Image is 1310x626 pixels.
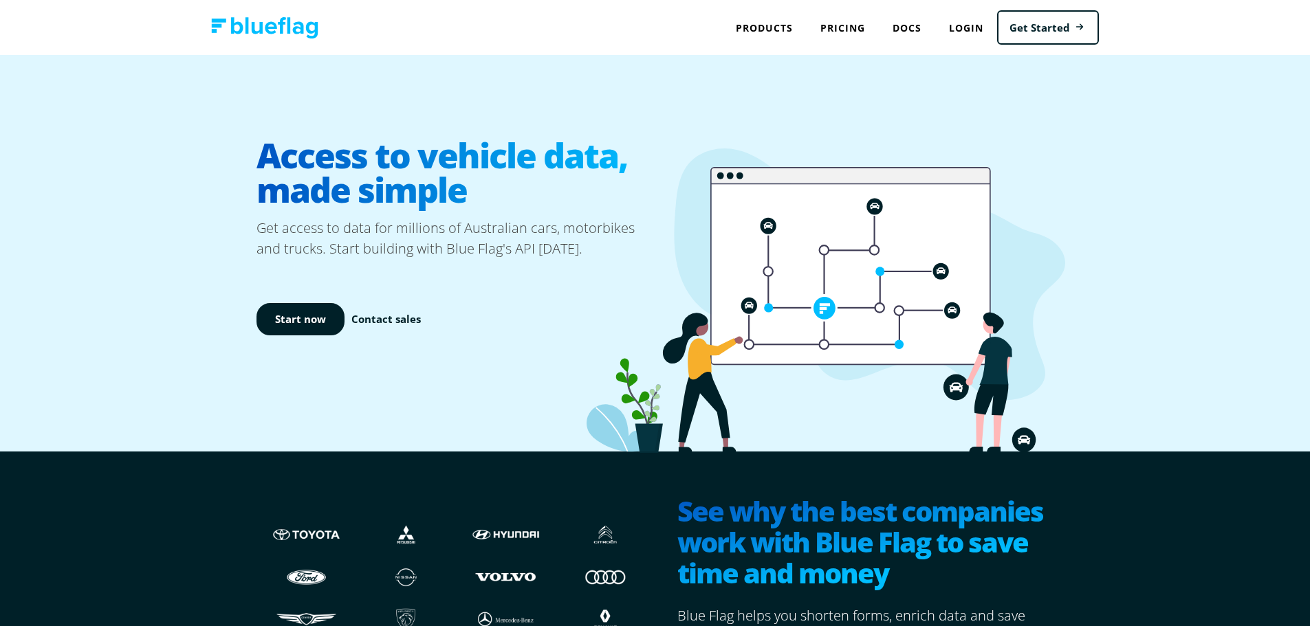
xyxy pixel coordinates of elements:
div: Products [722,14,807,42]
img: Toyota logo [270,522,342,548]
p: Get access to data for millions of Australian cars, motorbikes and trucks. Start building with Bl... [256,218,655,259]
a: Start now [256,303,345,335]
img: Citroen logo [569,522,642,548]
h1: Access to vehicle data, made simple [256,127,655,218]
a: Docs [879,14,935,42]
img: Ford logo [270,563,342,590]
img: Mistubishi logo [370,522,442,548]
img: Audi logo [569,563,642,590]
img: Hyundai logo [470,522,542,548]
img: Nissan logo [370,563,442,590]
img: Volvo logo [470,563,542,590]
a: Contact sales [351,311,421,327]
a: Login to Blue Flag application [935,14,997,42]
a: Pricing [807,14,879,42]
h2: See why the best companies work with Blue Flag to save time and money [677,495,1054,592]
a: Get Started [997,10,1099,45]
img: Blue Flag logo [211,17,318,38]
